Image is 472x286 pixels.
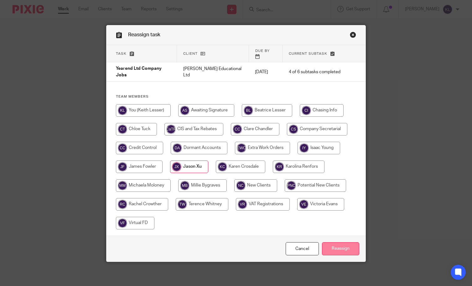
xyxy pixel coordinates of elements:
[289,52,327,55] span: Current subtask
[116,94,356,99] h4: Team members
[322,242,359,256] input: Reassign
[183,52,198,55] span: Client
[128,32,160,37] span: Reassign task
[283,62,347,82] td: 4 of 6 subtasks completed
[116,67,162,78] span: Yearend Ltd Company Jobs
[286,242,319,256] a: Close this dialog window
[350,32,356,40] a: Close this dialog window
[116,52,127,55] span: Task
[255,69,276,75] p: [DATE]
[255,49,270,53] span: Due by
[183,66,242,79] p: [PERSON_NAME] Educational Ltd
